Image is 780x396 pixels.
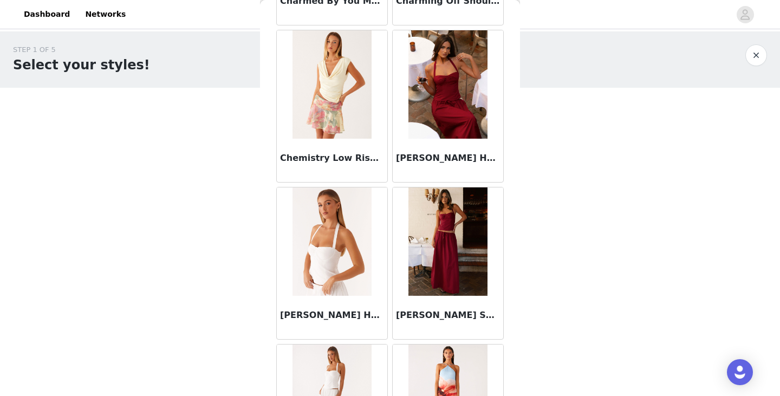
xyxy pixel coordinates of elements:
[13,44,150,55] div: STEP 1 OF 5
[292,187,371,296] img: Cheryl Bustier Halter Top - White
[13,55,150,75] h1: Select your styles!
[408,30,487,139] img: Cheryl Bustier Halter Top - Cherry Red
[727,359,753,385] div: Open Intercom Messenger
[17,2,76,27] a: Dashboard
[740,6,750,23] div: avatar
[396,152,500,165] h3: [PERSON_NAME] Halter Top - Cherry Red
[408,187,487,296] img: Cheryl Maxi Skirt - Cherry Red
[292,30,371,139] img: Chemistry Low Rise Mini Skirt - Yellow Peony
[280,152,384,165] h3: Chemistry Low Rise Mini Skirt - Yellow Peony
[79,2,132,27] a: Networks
[396,309,500,322] h3: [PERSON_NAME] Skirt - Cherry Red
[280,309,384,322] h3: [PERSON_NAME] Halter Top - White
